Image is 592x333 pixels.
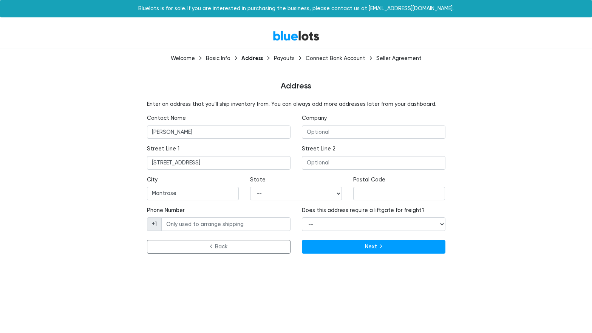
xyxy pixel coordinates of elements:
[147,100,445,108] p: Enter an address that you'll ship inventory from. You can always add more addresses later from yo...
[302,114,327,122] label: Company
[274,55,295,62] div: Payouts
[206,55,230,62] div: Basic Info
[302,206,425,215] label: Does this address require a liftgate for freight?
[302,125,445,139] input: Optional
[147,206,185,215] label: Phone Number
[273,30,320,41] a: BlueLots
[250,176,266,184] label: State
[302,156,445,170] input: Optional
[353,176,385,184] label: Postal Code
[306,55,365,62] div: Connect Bank Account
[70,81,523,91] h4: Address
[147,176,158,184] label: City
[171,55,195,62] div: Welcome
[302,145,335,153] label: Street Line 2
[241,55,263,62] div: Address
[161,217,291,231] input: Only used to arrange shipping
[376,55,422,62] div: Seller Agreement
[147,114,186,122] label: Contact Name
[302,240,445,254] button: Next
[147,240,291,254] a: Back
[147,217,162,231] span: +1
[147,145,179,153] label: Street Line 1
